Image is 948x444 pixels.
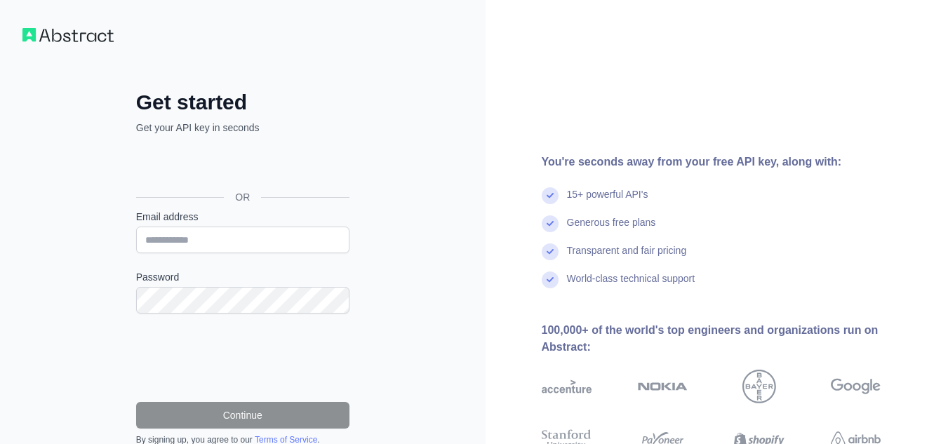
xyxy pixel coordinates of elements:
[129,150,354,181] iframe: Sign in with Google Button
[136,402,349,429] button: Continue
[542,243,559,260] img: check mark
[542,271,559,288] img: check mark
[224,190,261,204] span: OR
[567,271,695,300] div: World-class technical support
[638,370,688,403] img: nokia
[831,370,881,403] img: google
[567,215,656,243] div: Generous free plans
[136,210,349,224] label: Email address
[136,270,349,284] label: Password
[567,187,648,215] div: 15+ powerful API's
[136,121,349,135] p: Get your API key in seconds
[542,370,592,403] img: accenture
[542,154,926,170] div: You're seconds away from your free API key, along with:
[542,215,559,232] img: check mark
[136,330,349,385] iframe: reCAPTCHA
[567,243,687,271] div: Transparent and fair pricing
[742,370,776,403] img: bayer
[542,187,559,204] img: check mark
[136,90,349,115] h2: Get started
[542,322,926,356] div: 100,000+ of the world's top engineers and organizations run on Abstract:
[22,28,114,42] img: Workflow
